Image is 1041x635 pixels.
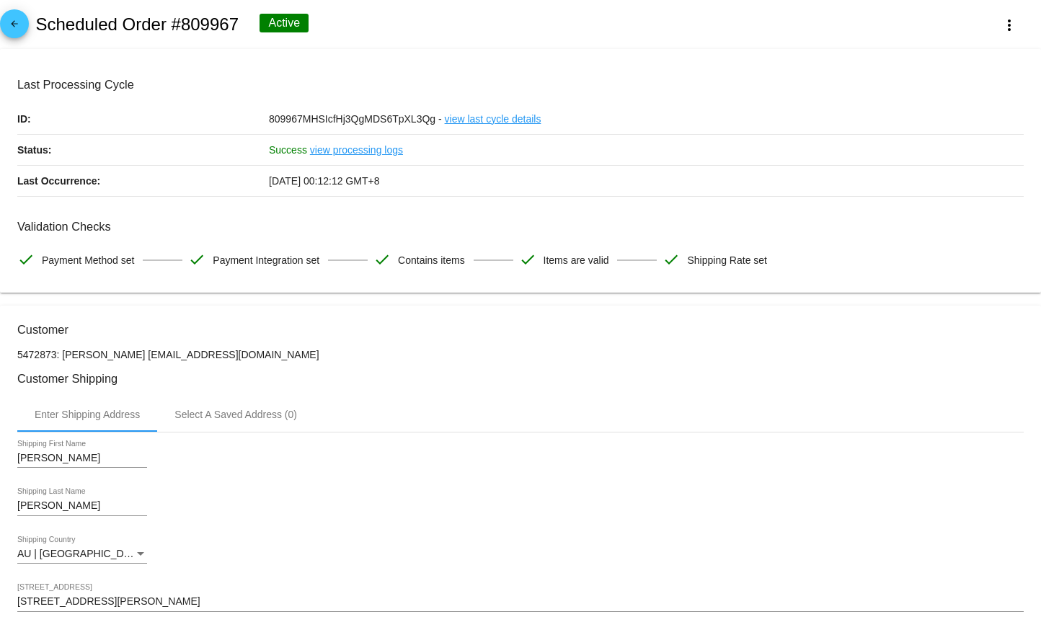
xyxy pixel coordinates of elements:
h3: Customer [17,323,1024,337]
mat-icon: check [373,251,391,268]
mat-icon: arrow_back [6,19,23,36]
span: Items are valid [544,245,609,275]
input: Shipping Street 1 [17,596,1024,608]
p: Last Occurrence: [17,166,269,196]
mat-icon: check [17,251,35,268]
mat-icon: more_vert [1001,17,1018,34]
div: Enter Shipping Address [35,409,140,420]
span: 809967MHSIcfHj3QgMDS6TpXL3Qg - [269,113,442,125]
a: view last cycle details [445,104,541,134]
div: Active [260,14,309,32]
mat-icon: check [188,251,205,268]
span: Contains items [398,245,465,275]
span: Success [269,144,307,156]
mat-icon: check [663,251,680,268]
span: [DATE] 00:12:12 GMT+8 [269,175,379,187]
h3: Last Processing Cycle [17,78,1024,92]
span: AU | [GEOGRAPHIC_DATA] [17,548,145,559]
p: 5472873: [PERSON_NAME] [EMAIL_ADDRESS][DOMAIN_NAME] [17,349,1024,360]
input: Shipping Last Name [17,500,147,512]
span: Payment Method set [42,245,134,275]
span: Shipping Rate set [687,245,767,275]
div: Select A Saved Address (0) [174,409,297,420]
p: Status: [17,135,269,165]
h3: Customer Shipping [17,372,1024,386]
span: Payment Integration set [213,245,319,275]
h3: Validation Checks [17,220,1024,234]
mat-select: Shipping Country [17,549,147,560]
mat-icon: check [519,251,536,268]
h2: Scheduled Order #809967 [35,14,239,35]
input: Shipping First Name [17,453,147,464]
p: ID: [17,104,269,134]
a: view processing logs [310,135,403,165]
